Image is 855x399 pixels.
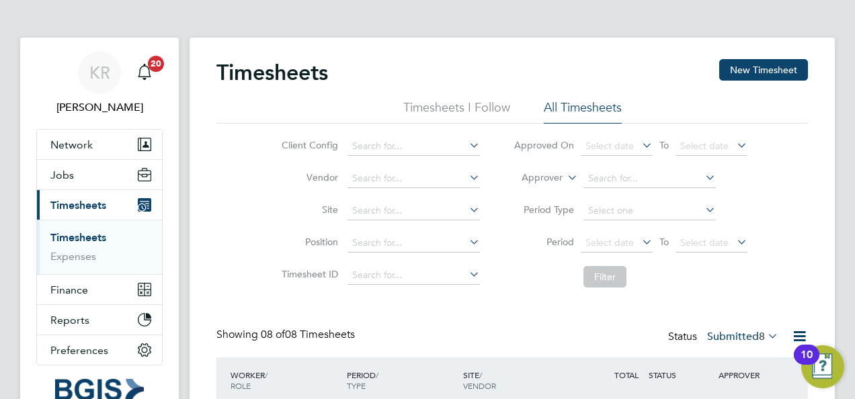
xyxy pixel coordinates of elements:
span: Kirsty Roberts [36,99,163,116]
div: WORKER [227,363,343,398]
button: Jobs [37,160,162,189]
h2: Timesheets [216,59,328,86]
div: APPROVER [715,363,785,387]
span: TYPE [347,380,366,391]
div: SITE [460,363,576,398]
button: Finance [37,275,162,304]
span: KR [89,64,110,81]
button: New Timesheet [719,59,808,81]
label: Vendor [278,171,338,183]
input: Search for... [348,137,480,156]
button: Preferences [37,335,162,365]
label: Position [278,236,338,248]
button: Timesheets [37,190,162,220]
input: Search for... [583,169,716,188]
div: PERIOD [343,363,460,398]
input: Search for... [348,169,480,188]
div: 10 [801,355,813,372]
span: Select date [680,140,729,152]
div: Showing [216,328,358,342]
span: / [479,369,482,380]
label: Period [514,236,574,248]
button: Network [37,130,162,159]
span: 08 of [261,328,285,341]
a: 20 [131,51,158,94]
span: Preferences [50,344,108,357]
span: Reports [50,314,89,326]
span: Jobs [50,169,74,181]
div: Status [668,328,781,347]
input: Select one [583,202,716,220]
span: To [655,136,673,154]
label: Client Config [278,139,338,151]
span: / [265,369,268,380]
label: Period Type [514,204,574,216]
span: / [376,369,378,380]
span: Select date [680,236,729,249]
span: Finance [50,283,88,296]
li: Timesheets I Follow [403,99,510,124]
button: Open Resource Center, 10 new notifications [801,345,844,388]
label: Approved On [514,139,574,151]
li: All Timesheets [544,99,622,124]
label: Site [278,204,338,216]
span: Network [50,138,93,151]
div: Timesheets [37,220,162,274]
span: Select date [585,236,634,249]
span: 20 [148,56,164,72]
span: To [655,233,673,251]
input: Search for... [348,234,480,253]
label: Approver [502,171,563,185]
input: Search for... [348,266,480,285]
label: Submitted [707,330,778,343]
a: Expenses [50,250,96,263]
span: VENDOR [463,380,496,391]
button: Filter [583,266,626,287]
span: ROLE [231,380,251,391]
span: 8 [759,330,765,343]
a: Timesheets [50,231,106,244]
button: Reports [37,305,162,335]
span: Select date [585,140,634,152]
span: 08 Timesheets [261,328,355,341]
span: Timesheets [50,199,106,212]
div: STATUS [645,363,715,387]
input: Search for... [348,202,480,220]
label: Timesheet ID [278,268,338,280]
span: TOTAL [614,369,639,380]
a: KR[PERSON_NAME] [36,51,163,116]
